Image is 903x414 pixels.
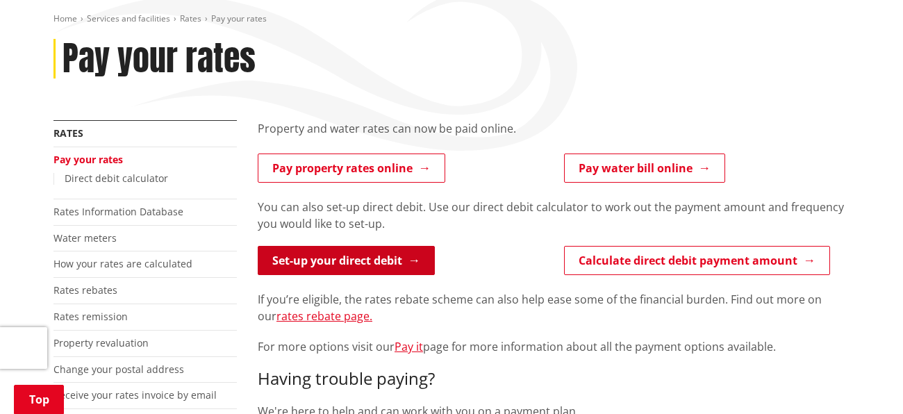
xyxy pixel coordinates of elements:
[53,13,77,24] a: Home
[258,246,435,275] a: Set-up your direct debit
[53,13,850,25] nav: breadcrumb
[258,291,850,324] p: If you’re eligible, the rates rebate scheme can also help ease some of the financial burden. Find...
[63,39,256,79] h1: Pay your rates
[53,310,128,323] a: Rates remission
[53,283,117,297] a: Rates rebates
[53,205,183,218] a: Rates Information Database
[53,126,83,140] a: Rates
[276,308,372,324] a: rates rebate page.
[258,338,850,355] p: For more options visit our page for more information about all the payment options available.
[258,120,850,154] div: Property and water rates can now be paid online.
[258,199,850,232] p: You can also set-up direct debit. Use our direct debit calculator to work out the payment amount ...
[53,363,184,376] a: Change your postal address
[53,336,149,349] a: Property revaluation
[180,13,201,24] a: Rates
[258,369,850,389] h3: Having trouble paying?
[87,13,170,24] a: Services and facilities
[564,246,830,275] a: Calculate direct debit payment amount
[258,154,445,183] a: Pay property rates online
[53,388,217,401] a: Receive your rates invoice by email
[14,385,64,414] a: Top
[395,339,423,354] a: Pay it
[53,231,117,245] a: Water meters
[65,172,168,185] a: Direct debit calculator
[211,13,267,24] span: Pay your rates
[564,154,725,183] a: Pay water bill online
[839,356,889,406] iframe: Messenger Launcher
[53,153,123,166] a: Pay your rates
[53,257,192,270] a: How your rates are calculated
